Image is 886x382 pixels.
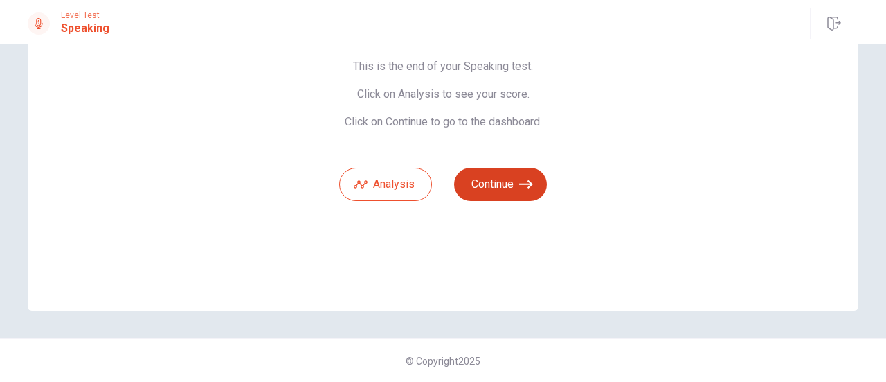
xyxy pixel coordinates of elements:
[339,60,547,129] span: This is the end of your Speaking test. Click on Analysis to see your score. Click on Continue to ...
[406,356,480,367] span: © Copyright 2025
[454,168,547,201] button: Continue
[339,168,432,201] button: Analysis
[61,20,109,37] h1: Speaking
[61,10,109,20] span: Level Test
